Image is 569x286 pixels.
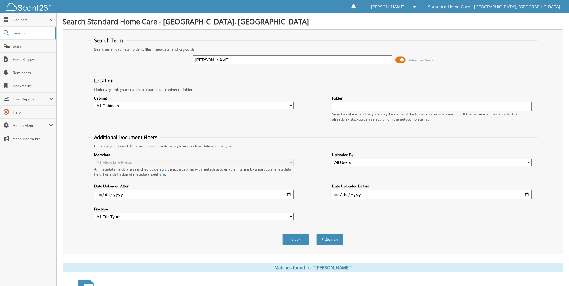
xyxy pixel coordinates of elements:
[157,172,165,177] a: here
[13,123,49,128] span: Admin Menu
[63,263,563,272] div: Matches found for "[PERSON_NAME]"
[316,234,343,245] button: Search
[428,5,560,9] span: Standard Home Care - [GEOGRAPHIC_DATA], [GEOGRAPHIC_DATA]
[94,152,294,157] label: Metadata
[13,44,53,49] span: Scan
[63,16,563,26] h1: Search Standard Home Care - [GEOGRAPHIC_DATA], [GEOGRAPHIC_DATA]
[91,144,534,149] div: Enhance your search for specific documents using filters such as date and file type.
[91,37,126,44] legend: Search Term
[332,96,532,101] label: Folder
[13,17,49,22] span: Cabinets
[94,207,294,212] label: File type
[13,97,49,102] span: User Reports
[6,3,51,11] img: scan123-logo-white.svg
[332,190,532,199] input: end
[332,112,532,122] div: Select a cabinet and begin typing the name of the folder you want to search in. If the name match...
[13,110,53,115] span: Help
[371,5,405,9] span: [PERSON_NAME]
[282,234,309,245] button: Clear
[91,47,534,52] div: Searches all cabinets, folders, files, metadata, and keywords
[91,134,160,141] legend: Additional Document Filters
[13,31,52,36] span: Search
[13,83,53,88] span: Bookmarks
[332,152,532,157] label: Uploaded By
[13,57,53,62] span: Form Request
[13,70,53,75] span: Reminders
[94,96,294,101] label: Cabinet
[94,167,294,177] div: All metadata fields are searched by default. Select a cabinet with metadata to enable filtering b...
[332,183,532,189] label: Date Uploaded Before
[91,77,117,84] legend: Location
[94,183,294,189] label: Date Uploaded After
[94,190,294,199] input: start
[13,136,53,141] span: Announcements
[409,58,436,62] span: Advanced Search
[91,87,534,92] div: Optionally limit your search to a particular cabinet or folder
